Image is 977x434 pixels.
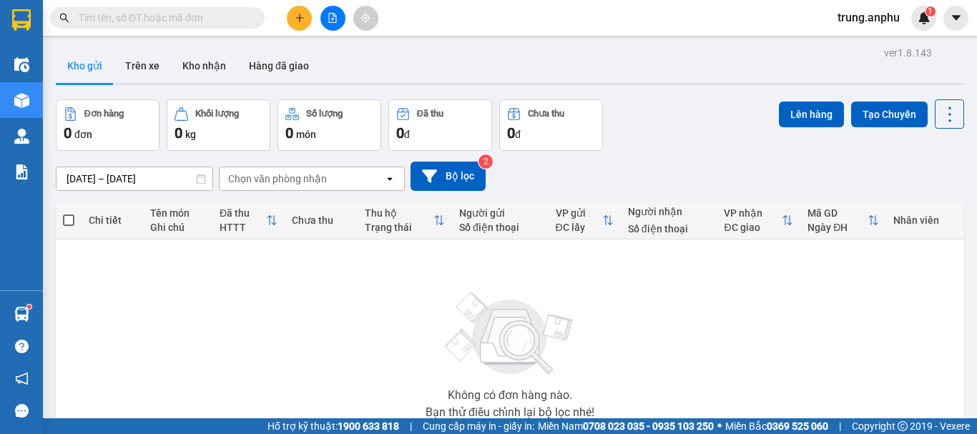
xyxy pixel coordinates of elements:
span: món [296,129,316,140]
span: 1 [928,6,933,16]
span: aim [360,13,370,23]
div: ĐC lấy [556,222,602,233]
span: | [839,418,841,434]
div: Trạng thái [365,222,433,233]
div: Tên món [150,207,205,219]
span: 0 [507,124,515,142]
div: VP gửi [556,207,602,219]
img: warehouse-icon [14,129,29,144]
span: ⚪️ [717,423,722,429]
strong: 1900 633 818 [338,420,399,432]
th: Toggle SortBy [717,202,800,240]
span: plus [295,13,305,23]
span: kg [185,129,196,140]
div: Đã thu [220,207,266,219]
strong: 0369 525 060 [767,420,828,432]
span: 0 [175,124,182,142]
button: aim [353,6,378,31]
span: đơn [74,129,92,140]
div: Ngày ĐH [807,222,868,233]
button: Bộ lọc [411,162,486,191]
button: caret-down [943,6,968,31]
div: Chọn văn phòng nhận [228,172,327,186]
button: Khối lượng0kg [167,99,270,151]
div: Chi tiết [89,214,136,226]
button: Trên xe [114,49,171,83]
span: đ [404,129,410,140]
button: Tạo Chuyến [851,102,928,127]
span: Miền Bắc [725,418,828,434]
span: trung.anphu [826,9,911,26]
img: logo-vxr [12,9,31,31]
div: Chưa thu [528,109,564,119]
span: 0 [285,124,293,142]
div: Không có đơn hàng nào. [448,390,572,401]
div: HTTT [220,222,266,233]
button: file-add [320,6,345,31]
span: message [15,404,29,418]
sup: 1 [27,305,31,309]
button: Hàng đã giao [237,49,320,83]
button: Kho gửi [56,49,114,83]
th: Toggle SortBy [549,202,621,240]
button: Lên hàng [779,102,844,127]
div: Thu hộ [365,207,433,219]
div: Người gửi [459,207,541,219]
button: Đơn hàng0đơn [56,99,159,151]
div: Ghi chú [150,222,205,233]
button: Chưa thu0đ [499,99,603,151]
span: file-add [328,13,338,23]
img: svg+xml;base64,PHN2ZyBjbGFzcz0ibGlzdC1wbHVnX19zdmciIHhtbG5zPSJodHRwOi8vd3d3LnczLm9yZy8yMDAwL3N2Zy... [438,284,581,384]
button: Số lượng0món [278,99,381,151]
div: Chưa thu [292,214,350,226]
th: Toggle SortBy [212,202,285,240]
span: Hỗ trợ kỹ thuật: [267,418,399,434]
span: search [59,13,69,23]
div: ĐC giao [724,222,782,233]
img: solution-icon [14,164,29,179]
div: Khối lượng [195,109,239,119]
div: Số điện thoại [459,222,541,233]
th: Toggle SortBy [358,202,452,240]
div: Nhân viên [893,214,957,226]
sup: 2 [478,154,493,169]
div: Người nhận [628,206,710,217]
button: plus [287,6,312,31]
div: Đã thu [417,109,443,119]
img: icon-new-feature [918,11,931,24]
div: Đơn hàng [84,109,124,119]
div: Bạn thử điều chỉnh lại bộ lọc nhé! [426,407,594,418]
sup: 1 [926,6,936,16]
th: Toggle SortBy [800,202,886,240]
span: notification [15,372,29,385]
span: caret-down [950,11,963,24]
img: warehouse-icon [14,307,29,322]
span: Miền Nam [538,418,714,434]
input: Select a date range. [57,167,212,190]
img: warehouse-icon [14,57,29,72]
div: ver 1.8.143 [884,45,932,61]
span: 0 [396,124,404,142]
div: Số lượng [306,109,343,119]
div: Mã GD [807,207,868,219]
span: copyright [898,421,908,431]
span: question-circle [15,340,29,353]
svg: open [384,173,396,184]
div: Số điện thoại [628,223,710,235]
span: 0 [64,124,72,142]
button: Kho nhận [171,49,237,83]
span: Cung cấp máy in - giấy in: [423,418,534,434]
span: đ [515,129,521,140]
input: Tìm tên, số ĐT hoặc mã đơn [79,10,247,26]
button: Đã thu0đ [388,99,492,151]
span: | [410,418,412,434]
div: VP nhận [724,207,782,219]
strong: 0708 023 035 - 0935 103 250 [583,420,714,432]
img: warehouse-icon [14,93,29,108]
